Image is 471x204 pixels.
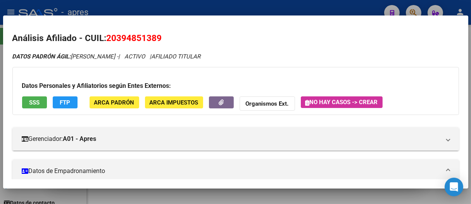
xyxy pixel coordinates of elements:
button: FTP [53,96,78,108]
h2: Análisis Afiliado - CUIL: [12,32,459,45]
mat-panel-title: Gerenciador: [22,134,440,144]
span: ARCA Padrón [94,99,135,106]
button: ARCA Padrón [90,96,139,108]
button: Organismos Ext. [240,96,295,111]
span: 20394851389 [107,33,162,43]
button: ARCA Impuestos [145,96,203,108]
span: SSS [29,99,40,106]
strong: A01 - Apres [63,134,97,144]
mat-expansion-panel-header: Datos de Empadronamiento [12,159,459,183]
h3: Datos Personales y Afiliatorios según Entes Externos: [22,81,449,91]
strong: DATOS PADRÓN ÁGIL: [12,53,71,60]
div: Open Intercom Messenger [445,178,463,196]
span: AFILIADO TITULAR [152,53,201,60]
mat-expansion-panel-header: Gerenciador:A01 - Apres [12,127,459,151]
strong: Organismos Ext. [246,100,289,107]
span: FTP [60,99,70,106]
span: No hay casos -> Crear [305,99,378,106]
button: No hay casos -> Crear [301,96,383,108]
span: ARCA Impuestos [150,99,198,106]
button: SSS [22,96,47,108]
span: [PERSON_NAME] - [12,53,119,60]
mat-panel-title: Datos de Empadronamiento [22,166,440,176]
i: | ACTIVO | [12,53,201,60]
